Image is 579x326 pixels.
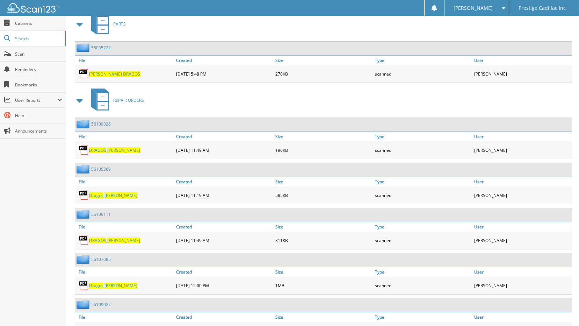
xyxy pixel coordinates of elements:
div: 311KB [274,233,373,247]
div: scanned [373,143,472,157]
div: [PERSON_NAME] [472,67,572,81]
span: Scan [15,51,62,57]
a: Size [274,56,373,65]
img: scan123-logo-white.svg [7,3,59,13]
a: Dragos,[PERSON_NAME] [89,192,137,198]
a: Size [274,177,373,186]
div: scanned [373,188,472,202]
span: [PERSON_NAME] [107,147,140,153]
a: File [75,56,174,65]
a: Size [274,267,373,277]
a: 56109026 [91,121,111,127]
a: PARTS [87,10,126,38]
img: PDF.png [79,280,89,291]
a: User [472,56,572,65]
a: [PERSON_NAME] DRAGOS [89,71,140,77]
a: 56109027 [91,302,111,307]
div: [DATE] 5:48 PM [174,67,274,81]
a: Type [373,177,472,186]
a: Size [274,312,373,322]
img: PDF.png [79,235,89,246]
div: [PERSON_NAME] [472,143,572,157]
div: [DATE] 11:19 AM [174,188,274,202]
span: [PERSON_NAME] [104,283,137,289]
span: Dragos [89,283,103,289]
a: Created [174,222,274,232]
span: Search [15,36,61,42]
a: Type [373,222,472,232]
span: DRAGOS [89,147,106,153]
a: File [75,222,174,232]
a: Created [174,312,274,322]
div: 196KB [274,143,373,157]
span: Cabinets [15,20,62,26]
a: File [75,267,174,277]
span: DRAGOS [89,238,106,243]
img: PDF.png [79,145,89,155]
span: [PERSON_NAME] [107,238,140,243]
div: [PERSON_NAME] [472,188,572,202]
span: Announcements [15,128,62,134]
span: Help [15,113,62,119]
a: Type [373,267,472,277]
a: REPAIR ORDERS [87,86,144,114]
img: folder2.png [77,210,91,219]
a: 56105369 [91,166,111,172]
div: 1MB [274,278,373,292]
a: 55035222 [91,45,111,51]
div: scanned [373,233,472,247]
a: Created [174,132,274,141]
img: folder2.png [77,120,91,128]
span: Dragos [89,192,103,198]
div: [PERSON_NAME] [472,278,572,292]
a: Type [373,312,472,322]
div: 270KB [274,67,373,81]
div: [DATE] 12:00 PM [174,278,274,292]
img: folder2.png [77,255,91,264]
a: Type [373,132,472,141]
a: User [472,222,572,232]
a: Size [274,132,373,141]
div: [DATE] 11:49 AM [174,143,274,157]
a: File [75,312,174,322]
span: Prestige Cadillac Inc [519,6,566,10]
a: Size [274,222,373,232]
img: PDF.png [79,69,89,79]
a: Created [174,177,274,186]
a: DRAGOS,[PERSON_NAME] [89,238,140,243]
span: [PERSON_NAME] [89,71,122,77]
span: PARTS [113,21,126,27]
a: File [75,177,174,186]
div: [DATE] 11:49 AM [174,233,274,247]
a: 56109111 [91,211,111,217]
img: folder2.png [77,165,91,173]
a: Created [174,267,274,277]
a: User [472,267,572,277]
span: [PERSON_NAME] [104,192,137,198]
span: [PERSON_NAME] [454,6,493,10]
img: folder2.png [77,43,91,52]
span: Bookmarks [15,82,62,88]
a: User [472,312,572,322]
span: REPAIR ORDERS [113,97,144,103]
a: DRAGOS,[PERSON_NAME] [89,147,140,153]
div: 585KB [274,188,373,202]
span: DRAGOS [123,71,140,77]
a: User [472,132,572,141]
a: Type [373,56,472,65]
iframe: Chat Widget [544,292,579,326]
span: Reminders [15,66,62,72]
div: scanned [373,67,472,81]
a: 56107085 [91,256,111,262]
span: User Reports [15,97,57,103]
img: folder2.png [77,300,91,309]
a: File [75,132,174,141]
a: Dragos,[PERSON_NAME] [89,283,137,289]
img: PDF.png [79,190,89,200]
a: Created [174,56,274,65]
div: [PERSON_NAME] [472,233,572,247]
div: scanned [373,278,472,292]
a: User [472,177,572,186]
